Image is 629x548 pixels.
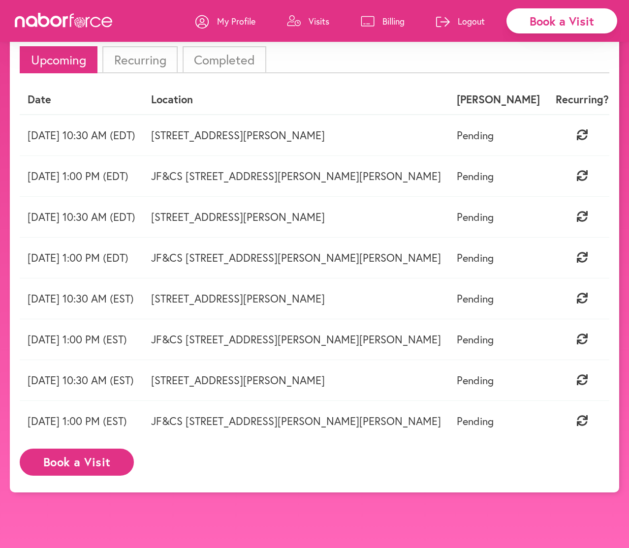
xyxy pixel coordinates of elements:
li: Completed [183,46,266,73]
td: Pending [449,155,548,196]
td: [DATE] 1:00 PM (EDT) [20,237,143,278]
td: Pending [449,237,548,278]
td: [DATE] 1:00 PM (EST) [20,319,143,360]
td: [DATE] 10:30 AM (EST) [20,278,143,319]
li: Upcoming [20,46,97,73]
td: [STREET_ADDRESS][PERSON_NAME] [143,360,449,400]
td: Pending [449,278,548,319]
th: Location [143,85,449,114]
li: Recurring [102,46,177,73]
div: Book a Visit [506,8,617,33]
td: Pending [449,360,548,400]
p: Billing [382,15,405,27]
a: Visits [287,6,329,36]
td: [STREET_ADDRESS][PERSON_NAME] [143,278,449,319]
th: Date [20,85,143,114]
td: JF&CS [STREET_ADDRESS][PERSON_NAME][PERSON_NAME] [143,319,449,360]
th: [PERSON_NAME] [449,85,548,114]
td: [DATE] 10:30 AM (EST) [20,360,143,400]
a: Book a Visit [20,456,134,465]
td: JF&CS [STREET_ADDRESS][PERSON_NAME][PERSON_NAME] [143,155,449,196]
p: My Profile [217,15,255,27]
td: Pending [449,196,548,237]
p: Visits [309,15,329,27]
td: JF&CS [STREET_ADDRESS][PERSON_NAME][PERSON_NAME] [143,400,449,441]
td: [STREET_ADDRESS][PERSON_NAME] [143,196,449,237]
a: Billing [361,6,405,36]
td: [DATE] 1:00 PM (EST) [20,400,143,441]
td: [DATE] 10:30 AM (EDT) [20,115,143,156]
p: Logout [458,15,485,27]
button: Book a Visit [20,449,134,476]
a: Logout [436,6,485,36]
td: [DATE] 10:30 AM (EDT) [20,196,143,237]
a: My Profile [195,6,255,36]
td: [STREET_ADDRESS][PERSON_NAME] [143,115,449,156]
td: JF&CS [STREET_ADDRESS][PERSON_NAME][PERSON_NAME] [143,237,449,278]
th: Recurring? [548,85,617,114]
td: Pending [449,115,548,156]
td: [DATE] 1:00 PM (EDT) [20,155,143,196]
td: Pending [449,319,548,360]
td: Pending [449,400,548,441]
